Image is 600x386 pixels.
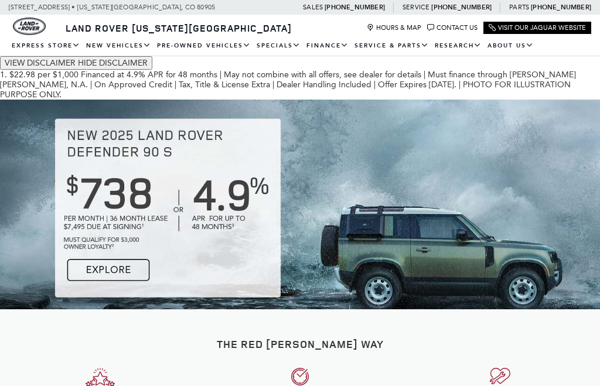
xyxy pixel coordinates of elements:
[154,36,254,56] a: Pre-Owned Vehicles
[78,58,148,68] span: HIDE DISCLAIMER
[254,36,304,56] a: Specials
[427,24,478,32] a: Contact Us
[13,18,46,35] a: land-rover
[9,36,83,56] a: EXPRESS STORE
[367,24,421,32] a: Hours & Map
[9,339,591,350] h2: The Red [PERSON_NAME] Way
[431,3,492,12] a: [PHONE_NUMBER]
[66,22,292,35] span: Land Rover [US_STATE][GEOGRAPHIC_DATA]
[485,36,537,56] a: About Us
[432,36,485,56] a: Research
[5,58,76,68] span: VIEW DISCLAIMER
[489,24,586,32] a: Visit Our Jaguar Website
[9,36,591,56] nav: Main Navigation
[59,22,299,35] a: Land Rover [US_STATE][GEOGRAPHIC_DATA]
[13,18,46,35] img: Land Rover
[352,36,432,56] a: Service & Parts
[9,4,215,11] a: [STREET_ADDRESS] • [US_STATE][GEOGRAPHIC_DATA], CO 80905
[304,36,352,56] a: Finance
[531,3,591,12] a: [PHONE_NUMBER]
[83,36,154,56] a: New Vehicles
[325,3,385,12] a: [PHONE_NUMBER]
